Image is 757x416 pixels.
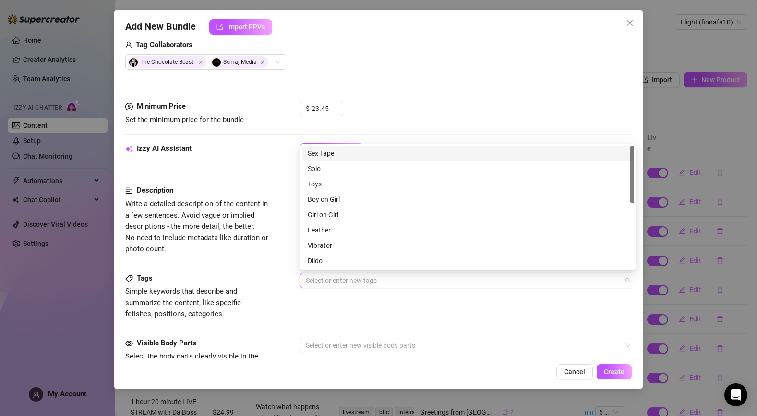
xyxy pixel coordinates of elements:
[227,23,265,31] span: Import PPVs
[564,368,585,376] span: Cancel
[302,192,634,207] div: Boy on Girl
[125,340,133,347] span: eye
[302,146,634,161] div: Sex Tape
[302,207,634,222] div: Girl on Girl
[209,19,272,35] button: Import PPVs
[125,19,196,35] span: Add New Bundle
[125,275,133,282] span: tag
[137,102,186,110] strong: Minimum Price
[125,352,258,395] span: Select the body parts clearly visible in the content. This helps [PERSON_NAME] AI suggest media a...
[137,144,192,153] strong: Izzy AI Assistant
[125,39,132,51] span: user
[260,60,265,65] span: Close
[308,240,628,251] div: Vibrator
[626,19,634,27] span: close
[137,339,196,347] strong: Visible Body Parts
[216,24,223,30] span: import
[302,161,634,176] div: Solo
[308,209,628,220] div: Girl on Girl
[302,253,634,269] div: Dildo
[302,222,634,238] div: Leather
[597,364,632,379] button: Create
[308,225,628,235] div: Leather
[136,40,192,49] strong: Tag Collaborators
[308,163,628,174] div: Solo
[622,15,637,31] button: Close
[125,101,133,112] span: dollar
[724,383,747,406] div: Open Intercom Messenger
[125,287,241,318] span: Simple keywords that describe and summarize the content, like specific fetishes, positions, categ...
[137,186,173,195] strong: Description
[137,274,153,282] strong: Tags
[308,179,628,189] div: Toys
[302,238,634,253] div: Vibrator
[622,19,637,27] span: Close
[604,368,625,376] span: Create
[302,176,634,192] div: Toys
[308,256,628,266] div: Dildo
[127,56,206,68] span: The Chocolate Beast.
[210,56,268,68] span: Semaj Media
[125,185,133,196] span: align-left
[129,58,138,67] img: avatar.jpg
[308,194,628,205] div: Boy on Girl
[212,58,221,67] img: avatar.jpg
[125,115,244,124] span: Set the minimum price for the bundle
[556,364,593,379] button: Cancel
[198,60,203,65] span: Close
[125,199,268,253] span: Write a detailed description of the content in a few sentences. Avoid vague or implied descriptio...
[308,148,628,159] div: Sex Tape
